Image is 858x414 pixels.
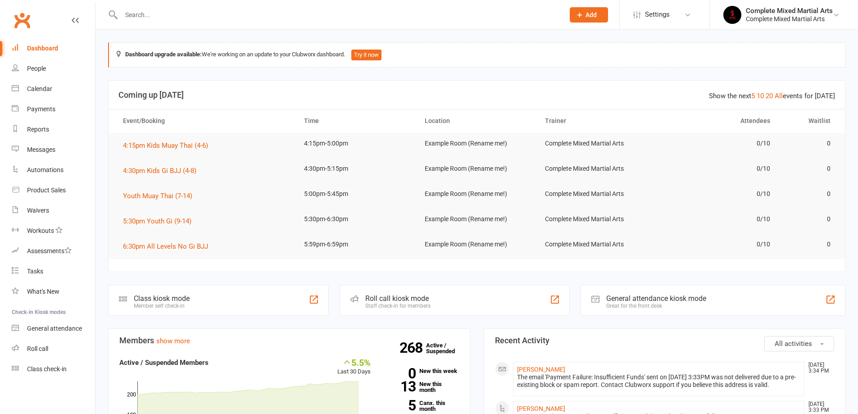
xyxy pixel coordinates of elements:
[417,133,537,154] td: Example Room (Rename me!)
[804,362,834,374] time: [DATE] 3:34 PM
[658,234,778,255] td: 0/10
[27,146,55,153] div: Messages
[537,183,658,205] td: Complete Mixed Martial Arts
[723,6,741,24] img: thumb_image1717476369.png
[12,200,95,221] a: Waivers
[337,357,371,377] div: Last 30 Days
[27,166,64,173] div: Automations
[417,158,537,179] td: Example Room (Rename me!)
[709,91,835,101] div: Show the next events for [DATE]
[296,183,417,205] td: 5:00pm-5:45pm
[365,303,431,309] div: Staff check-in for members
[296,133,417,154] td: 4:15pm-5:00pm
[119,336,459,345] h3: Members
[12,160,95,180] a: Automations
[658,209,778,230] td: 0/10
[417,183,537,205] td: Example Room (Rename me!)
[27,227,54,234] div: Workouts
[764,336,834,351] button: All activities
[351,50,381,60] button: Try it now
[12,99,95,119] a: Payments
[775,340,812,348] span: All activities
[27,207,49,214] div: Waivers
[746,7,833,15] div: Complete Mixed Martial Arts
[778,133,839,154] td: 0
[495,336,835,345] h3: Recent Activity
[365,294,431,303] div: Roll call kiosk mode
[384,380,416,393] strong: 13
[27,247,72,255] div: Assessments
[12,261,95,282] a: Tasks
[517,373,801,389] div: The email 'Payment Failure: Insufficient Funds' sent on [DATE] 3:33PM was not delivered due to a ...
[417,109,537,132] th: Location
[27,45,58,52] div: Dashboard
[27,85,52,92] div: Calendar
[537,209,658,230] td: Complete Mixed Martial Arts
[537,109,658,132] th: Trainer
[384,399,416,412] strong: 5
[426,336,466,361] a: 268Active / Suspended
[123,140,214,151] button: 4:15pm Kids Muay Thai (4-6)
[123,192,192,200] span: Youth Muay Thai (7-14)
[119,359,209,367] strong: Active / Suspended Members
[417,234,537,255] td: Example Room (Rename me!)
[12,38,95,59] a: Dashboard
[645,5,670,25] span: Settings
[123,141,208,150] span: 4:15pm Kids Muay Thai (4-6)
[12,59,95,79] a: People
[606,294,706,303] div: General attendance kiosk mode
[517,405,565,412] a: [PERSON_NAME]
[123,217,191,225] span: 5:30pm Youth Gi (9-14)
[778,109,839,132] th: Waitlist
[115,109,296,132] th: Event/Booking
[27,365,67,373] div: Class check-in
[123,191,199,201] button: Youth Muay Thai (7-14)
[123,216,198,227] button: 5:30pm Youth Gi (9-14)
[12,241,95,261] a: Assessments
[606,303,706,309] div: Great for the front desk
[12,221,95,241] a: Workouts
[12,282,95,302] a: What's New
[658,109,778,132] th: Attendees
[766,92,773,100] a: 20
[417,209,537,230] td: Example Room (Rename me!)
[27,187,66,194] div: Product Sales
[12,119,95,140] a: Reports
[804,401,834,413] time: [DATE] 3:33 PM
[384,381,459,393] a: 13New this month
[296,109,417,132] th: Time
[118,91,835,100] h3: Coming up [DATE]
[399,341,426,355] strong: 268
[125,51,202,58] strong: Dashboard upgrade available:
[27,325,82,332] div: General attendance
[108,42,845,68] div: We're working on an update to your Clubworx dashboard.
[123,241,214,252] button: 6:30pm All Levels No Gi BJJ
[123,167,196,175] span: 4:30pm Kids Gi BJJ (4-8)
[658,183,778,205] td: 0/10
[11,9,33,32] a: Clubworx
[12,180,95,200] a: Product Sales
[658,158,778,179] td: 0/10
[778,234,839,255] td: 0
[384,367,416,380] strong: 0
[12,318,95,339] a: General attendance kiosk mode
[27,126,49,133] div: Reports
[384,368,459,374] a: 0New this week
[537,158,658,179] td: Complete Mixed Martial Arts
[384,400,459,412] a: 5Canx. this month
[570,7,608,23] button: Add
[27,65,46,72] div: People
[757,92,764,100] a: 10
[12,339,95,359] a: Roll call
[123,242,208,250] span: 6:30pm All Levels No Gi BJJ
[586,11,597,18] span: Add
[134,303,190,309] div: Member self check-in
[751,92,755,100] a: 5
[27,105,55,113] div: Payments
[118,9,558,21] input: Search...
[296,209,417,230] td: 5:30pm-6:30pm
[537,133,658,154] td: Complete Mixed Martial Arts
[517,366,565,373] a: [PERSON_NAME]
[778,158,839,179] td: 0
[27,268,43,275] div: Tasks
